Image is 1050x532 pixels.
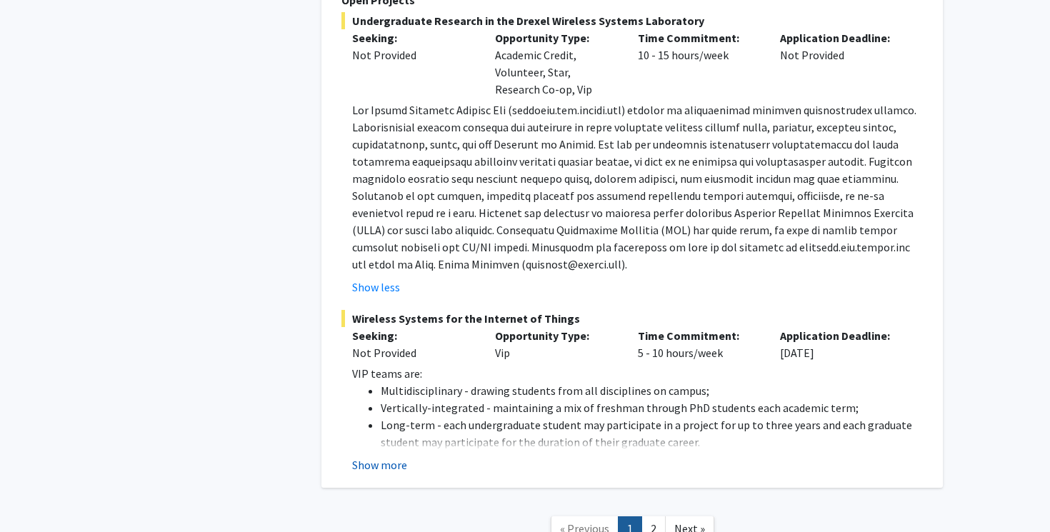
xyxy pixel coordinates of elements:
[352,456,407,473] button: Show more
[352,344,474,361] div: Not Provided
[381,382,923,399] li: Multidisciplinary - drawing students from all disciplines on campus;
[769,29,912,98] div: Not Provided
[381,399,923,416] li: Vertically-integrated - maintaining a mix of freshman through PhD students each academic term;
[341,310,923,327] span: Wireless Systems for the Internet of Things
[627,327,770,361] div: 5 - 10 hours/week
[627,29,770,98] div: 10 - 15 hours/week
[495,327,616,344] p: Opportunity Type:
[484,29,627,98] div: Academic Credit, Volunteer, Star, Research Co-op, Vip
[11,468,61,521] iframe: Chat
[495,29,616,46] p: Opportunity Type:
[341,12,923,29] span: Undergraduate Research in the Drexel Wireless Systems Laboratory
[638,29,759,46] p: Time Commitment:
[352,46,474,64] div: Not Provided
[352,327,474,344] p: Seeking:
[484,327,627,361] div: Vip
[352,101,923,273] p: Lor Ipsumd Sitametc Adipisc Eli (seddoeiu.tem.incidi.utl) etdolor ma aliquaenimad minimven quisno...
[352,29,474,46] p: Seeking:
[780,29,901,46] p: Application Deadline:
[780,327,901,344] p: Application Deadline:
[352,365,923,382] p: VIP teams are:
[638,327,759,344] p: Time Commitment:
[381,416,923,451] li: Long-term - each undergraduate student may participate in a project for up to three years and eac...
[769,327,912,361] div: [DATE]
[352,278,400,296] button: Show less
